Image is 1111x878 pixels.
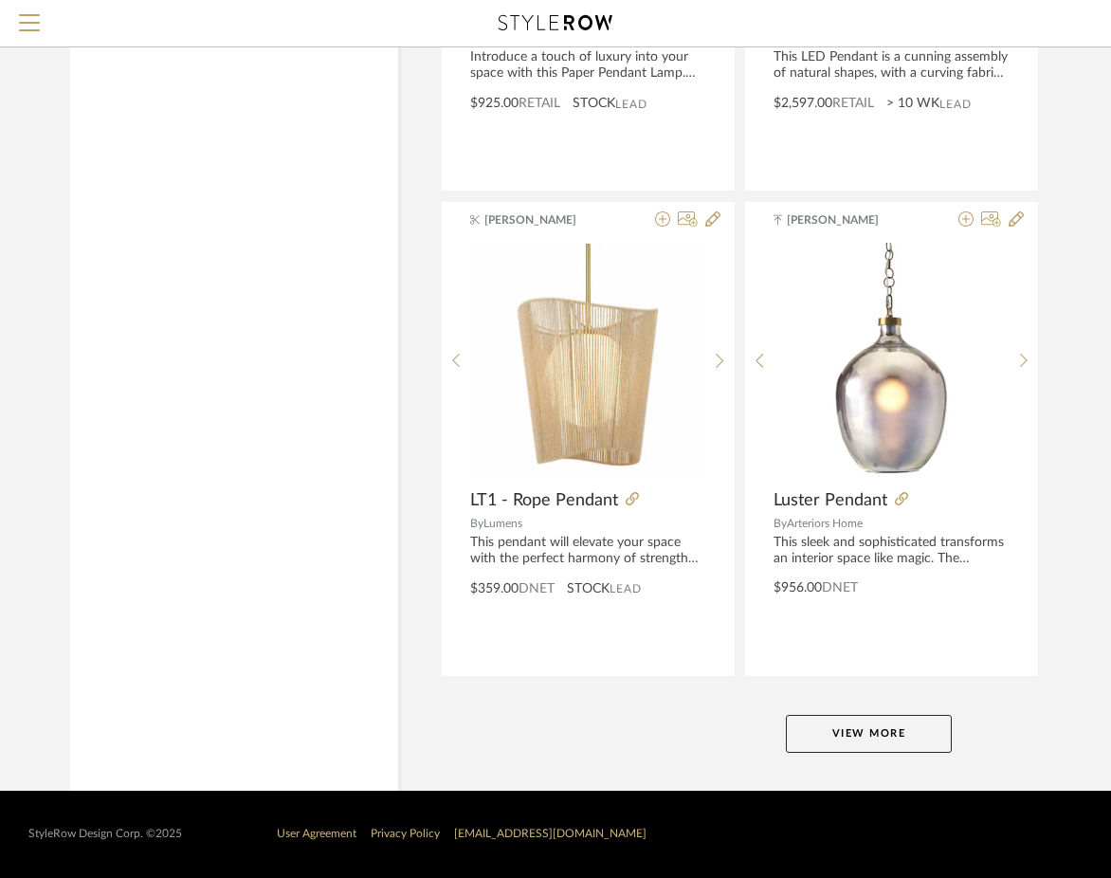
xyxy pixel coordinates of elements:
[371,828,440,839] a: Privacy Policy
[787,518,863,529] span: Arteriors Home
[774,581,822,594] span: $956.00
[610,582,642,595] span: Lead
[484,211,604,229] span: [PERSON_NAME]
[774,535,1010,567] div: This sleek and sophisticated transforms an interior space like magic. The oversized, oval light i...
[939,98,972,111] span: Lead
[519,97,560,110] span: Retail
[470,244,705,479] img: LT1 - Rope Pendant
[470,582,519,595] span: $359.00
[470,49,706,82] div: Introduce a touch of luxury into your space with this Paper Pendant Lamp. Crafted with the finest...
[483,518,522,529] span: Lumens
[774,490,887,511] span: Luster Pendant
[774,518,787,529] span: By
[470,535,706,567] div: This pendant will elevate your space with the perfect harmony of strength and sophistication. Thi...
[519,582,555,595] span: DNET
[787,211,906,229] span: [PERSON_NAME]
[832,97,874,110] span: Retail
[28,827,182,841] div: StyleRow Design Corp. ©2025
[812,243,972,480] img: Luster Pendant
[470,490,618,511] span: LT1 - Rope Pendant
[277,828,356,839] a: User Agreement
[615,98,647,111] span: Lead
[786,715,952,753] button: View More
[573,94,615,114] span: STOCK
[774,97,832,110] span: $2,597.00
[567,579,610,599] span: STOCK
[886,94,939,114] span: > 10 WK
[454,828,647,839] a: [EMAIL_ADDRESS][DOMAIN_NAME]
[774,49,1010,82] div: This LED Pendant is a cunning assembly of natural shapes, with a curving fabric shade tucked over...
[470,97,519,110] span: $925.00
[822,581,858,594] span: DNET
[470,518,483,529] span: By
